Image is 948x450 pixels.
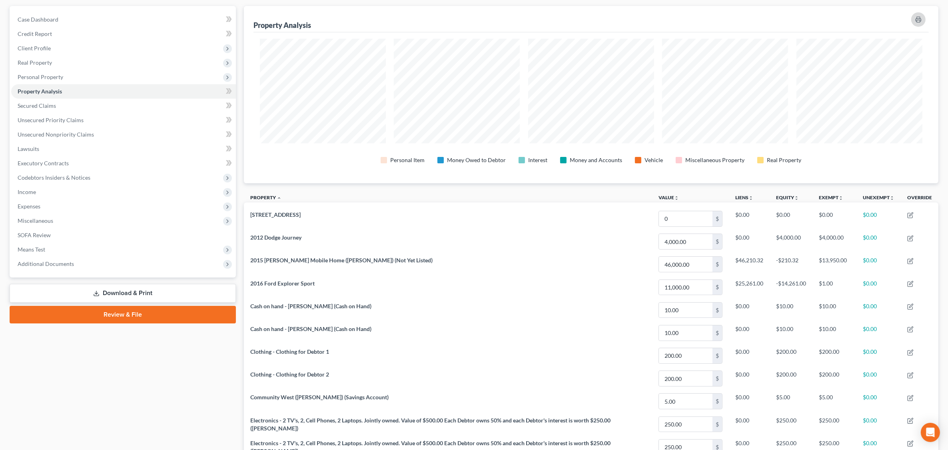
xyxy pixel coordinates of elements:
[856,207,901,230] td: $0.00
[18,59,52,66] span: Real Property
[856,299,901,321] td: $0.00
[250,211,301,218] span: [STREET_ADDRESS]
[11,84,236,99] a: Property Analysis
[712,348,722,363] div: $
[863,194,894,200] a: Unexemptunfold_more
[856,321,901,344] td: $0.00
[712,234,722,249] div: $
[277,196,281,200] i: expand_less
[11,156,236,170] a: Executory Contracts
[18,188,36,195] span: Income
[712,394,722,409] div: $
[250,234,301,241] span: 2012 Dodge Journey
[776,194,799,200] a: Equityunfold_more
[390,156,425,164] div: Personal Item
[570,156,622,164] div: Money and Accounts
[856,230,901,253] td: $0.00
[712,325,722,341] div: $
[685,156,744,164] div: Miscellaneous Property
[250,194,281,200] a: Property expand_less
[856,344,901,367] td: $0.00
[659,371,712,386] input: 0.00
[770,253,812,276] td: -$210.32
[253,20,311,30] div: Property Analysis
[856,253,901,276] td: $0.00
[18,260,74,267] span: Additional Documents
[659,280,712,295] input: 0.00
[890,196,894,200] i: unfold_more
[748,196,753,200] i: unfold_more
[659,211,712,226] input: 0.00
[659,257,712,272] input: 0.00
[712,257,722,272] div: $
[729,299,770,321] td: $0.00
[901,190,938,208] th: Override
[812,344,856,367] td: $200.00
[250,371,329,378] span: Clothing - Clothing for Debtor 2
[18,246,45,253] span: Means Test
[819,194,843,200] a: Exemptunfold_more
[18,232,51,238] span: SOFA Review
[250,348,329,355] span: Clothing - Clothing for Debtor 1
[10,306,236,323] a: Review & File
[729,413,770,436] td: $0.00
[729,367,770,390] td: $0.00
[794,196,799,200] i: unfold_more
[18,73,63,80] span: Personal Property
[674,196,679,200] i: unfold_more
[729,230,770,253] td: $0.00
[770,321,812,344] td: $10.00
[838,196,843,200] i: unfold_more
[812,413,856,436] td: $250.00
[250,280,315,287] span: 2016 Ford Explorer Sport
[812,207,856,230] td: $0.00
[856,413,901,436] td: $0.00
[770,413,812,436] td: $250.00
[250,417,611,432] span: Electronics - 2 TV's, 2, Cell Phones, 2 Laptops. Jointly owned. Value of $500.00 Each Debtor owns...
[659,303,712,318] input: 0.00
[770,276,812,299] td: -$14,261.00
[11,142,236,156] a: Lawsuits
[659,234,712,249] input: 0.00
[767,156,801,164] div: Real Property
[11,228,236,242] a: SOFA Review
[659,194,679,200] a: Valueunfold_more
[18,117,84,123] span: Unsecured Priority Claims
[770,344,812,367] td: $200.00
[528,156,547,164] div: Interest
[729,207,770,230] td: $0.00
[856,276,901,299] td: $0.00
[11,113,236,127] a: Unsecured Priority Claims
[11,99,236,113] a: Secured Claims
[729,390,770,413] td: $0.00
[712,303,722,318] div: $
[770,230,812,253] td: $4,000.00
[447,156,506,164] div: Money Owed to Debtor
[812,253,856,276] td: $13,950.00
[729,276,770,299] td: $25,261.00
[770,207,812,230] td: $0.00
[856,367,901,390] td: $0.00
[856,390,901,413] td: $0.00
[659,394,712,409] input: 0.00
[659,417,712,432] input: 0.00
[18,45,51,52] span: Client Profile
[812,390,856,413] td: $5.00
[812,367,856,390] td: $200.00
[18,174,90,181] span: Codebtors Insiders & Notices
[770,390,812,413] td: $5.00
[712,280,722,295] div: $
[712,211,722,226] div: $
[250,325,371,332] span: Cash on hand - [PERSON_NAME] (Cash on Hand)
[712,417,722,432] div: $
[729,321,770,344] td: $0.00
[812,230,856,253] td: $4,000.00
[18,145,39,152] span: Lawsuits
[921,423,940,442] div: Open Intercom Messenger
[18,102,56,109] span: Secured Claims
[812,299,856,321] td: $10.00
[812,276,856,299] td: $1.00
[645,156,663,164] div: Vehicle
[735,194,753,200] a: Liensunfold_more
[729,344,770,367] td: $0.00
